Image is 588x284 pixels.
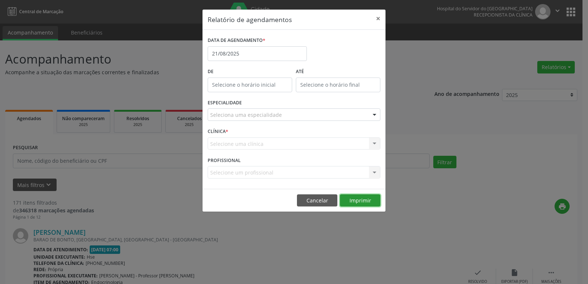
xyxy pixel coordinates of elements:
[210,111,282,119] span: Seleciona uma especialidade
[208,46,307,61] input: Selecione uma data ou intervalo
[208,78,292,92] input: Selecione o horário inicial
[296,66,380,78] label: ATÉ
[208,155,241,166] label: PROFISSIONAL
[208,97,242,109] label: ESPECIALIDADE
[208,15,292,24] h5: Relatório de agendamentos
[296,78,380,92] input: Selecione o horário final
[340,194,380,207] button: Imprimir
[208,126,228,137] label: CLÍNICA
[371,10,386,28] button: Close
[297,194,337,207] button: Cancelar
[208,35,265,46] label: DATA DE AGENDAMENTO
[208,66,292,78] label: De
